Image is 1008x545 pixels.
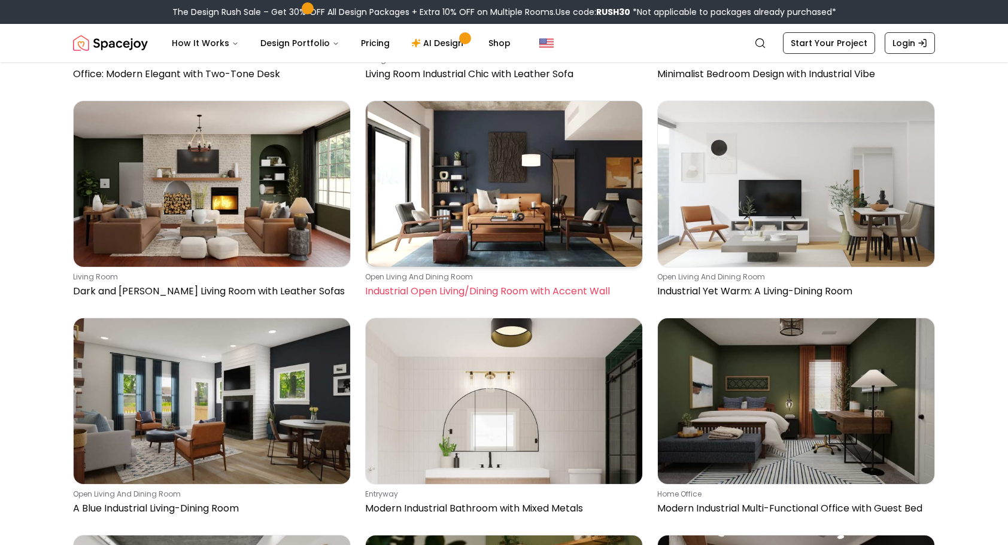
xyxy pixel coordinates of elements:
[73,101,351,303] a: Dark and Moody Living Room with Leather Sofasliving roomDark and [PERSON_NAME] Living Room with L...
[885,32,935,54] a: Login
[657,501,930,516] p: Modern Industrial Multi-Functional Office with Guest Bed
[73,31,148,55] a: Spacejoy
[479,31,520,55] a: Shop
[366,101,642,267] img: Industrial Open Living/Dining Room with Accent Wall
[365,101,643,303] a: Industrial Open Living/Dining Room with Accent Wallopen living and dining roomIndustrial Open Liv...
[657,272,930,282] p: open living and dining room
[365,318,643,520] a: Modern Industrial Bathroom with Mixed MetalsentrywayModern Industrial Bathroom with Mixed Metals
[74,318,350,484] img: A Blue Industrial Living-Dining Room
[172,6,836,18] div: The Design Rush Sale – Get 30% OFF All Design Packages + Extra 10% OFF on Multiple Rooms.
[365,272,638,282] p: open living and dining room
[658,101,934,267] img: Industrial Yet Warm: A Living-Dining Room
[73,284,346,299] p: Dark and [PERSON_NAME] Living Room with Leather Sofas
[657,101,935,303] a: Industrial Yet Warm: A Living-Dining Roomopen living and dining roomIndustrial Yet Warm: A Living...
[73,489,346,499] p: open living and dining room
[555,6,630,18] span: Use code:
[657,489,930,499] p: home office
[658,318,934,484] img: Modern Industrial Multi-Functional Office with Guest Bed
[73,272,346,282] p: living room
[73,318,351,520] a: A Blue Industrial Living-Dining Roomopen living and dining roomA Blue Industrial Living-Dining Room
[74,101,350,267] img: Dark and Moody Living Room with Leather Sofas
[366,318,642,484] img: Modern Industrial Bathroom with Mixed Metals
[365,284,638,299] p: Industrial Open Living/Dining Room with Accent Wall
[365,67,638,81] p: Living Room Industrial Chic with Leather Sofa
[73,501,346,516] p: A Blue Industrial Living-Dining Room
[73,67,346,81] p: Office: Modern Elegant with Two-Tone Desk
[596,6,630,18] b: RUSH30
[251,31,349,55] button: Design Portfolio
[657,67,930,81] p: Minimalist Bedroom Design with Industrial Vibe
[630,6,836,18] span: *Not applicable to packages already purchased*
[539,36,554,50] img: United States
[73,24,935,62] nav: Global
[783,32,875,54] a: Start Your Project
[351,31,399,55] a: Pricing
[657,318,935,520] a: Modern Industrial Multi-Functional Office with Guest Bedhome officeModern Industrial Multi-Functi...
[657,284,930,299] p: Industrial Yet Warm: A Living-Dining Room
[365,489,638,499] p: entryway
[402,31,476,55] a: AI Design
[162,31,520,55] nav: Main
[162,31,248,55] button: How It Works
[73,31,148,55] img: Spacejoy Logo
[365,501,638,516] p: Modern Industrial Bathroom with Mixed Metals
